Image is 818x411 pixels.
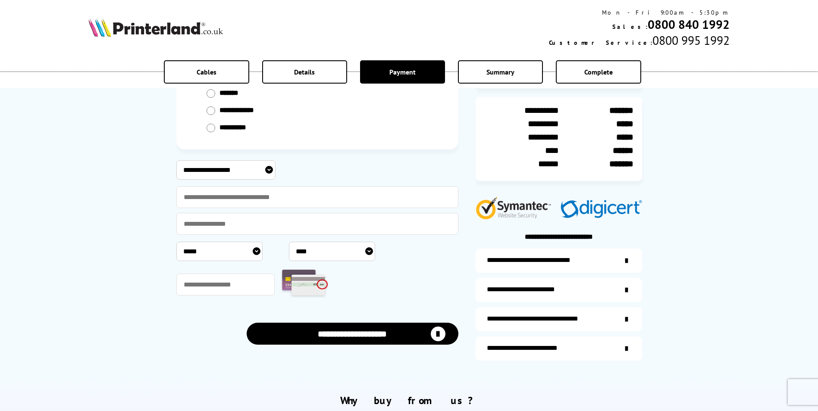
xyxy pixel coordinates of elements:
a: additional-cables [476,307,642,331]
a: items-arrive [476,278,642,302]
h2: Why buy from us? [88,394,729,407]
a: 0800 840 1992 [648,16,730,32]
a: secure-website [476,336,642,361]
span: Customer Service: [549,39,652,47]
span: Sales: [612,23,648,31]
span: Payment [389,68,416,76]
span: Summary [486,68,514,76]
span: 0800 995 1992 [652,32,730,48]
img: Printerland Logo [88,18,223,37]
span: Details [294,68,315,76]
div: Mon - Fri 9:00am - 5:30pm [549,9,730,16]
span: Complete [584,68,613,76]
span: Cables [197,68,216,76]
a: additional-ink [476,249,642,273]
